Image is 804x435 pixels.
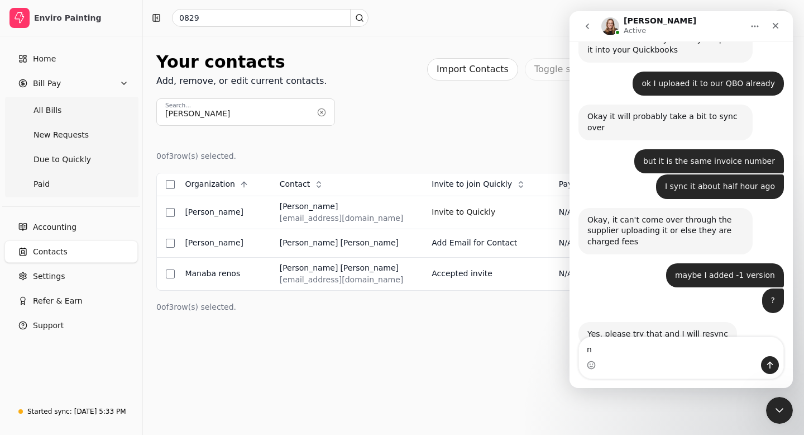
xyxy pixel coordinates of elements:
button: Organization [185,176,255,193]
a: Settings [4,265,138,287]
button: Bill Pay [4,72,138,94]
button: Refer & Earn [4,290,138,312]
a: Due to Quickly [7,148,136,171]
div: Your contacts [156,49,327,74]
a: Accounting [4,216,138,238]
span: All Bills [33,105,61,116]
button: Invite to Quickly [432,204,495,221]
div: N/A [559,268,624,280]
button: Contact [280,176,330,193]
div: 0 of 3 row(s) selected. [156,301,236,313]
span: Paid [33,178,50,190]
div: [EMAIL_ADDRESS][DOMAIN_NAME] [280,212,414,224]
button: Invite to join Quickly [432,176,532,193]
a: Started sync:[DATE] 5:33 PM [4,401,138,422]
input: Search [172,9,368,27]
a: New Requests [7,124,136,146]
div: Add Email for Contact [432,237,541,249]
span: Refer & Earn [33,295,83,307]
a: All Bills [7,99,136,121]
span: Due to Quickly [33,154,91,166]
span: Accounting [33,221,76,233]
div: [PERSON_NAME] [185,206,261,218]
button: Select row [166,208,175,217]
div: [PERSON_NAME] [280,237,338,249]
div: Manaba Renos [185,268,261,280]
div: Add, remove, or edit current contacts. [156,74,327,88]
div: Payment terms [559,178,624,190]
span: Contact [280,178,310,190]
span: Support [33,320,64,332]
span: Settings [33,271,65,282]
div: Enviro Painting [34,12,133,23]
div: 0 of 3 row(s) selected. [156,150,236,162]
a: Contacts [4,240,138,263]
button: N [773,9,791,27]
div: [DATE] 5:33 PM [74,406,126,417]
a: Paid [7,173,136,195]
div: [PERSON_NAME] [280,201,338,212]
span: Organization [185,178,235,190]
iframe: Intercom live chat [569,11,793,388]
button: Import Contacts [427,58,518,81]
span: Invite to join Quickly [432,178,512,190]
span: New Requests [33,129,89,141]
button: Select row [166,269,175,278]
div: Accepted invite [432,268,541,280]
div: [PERSON_NAME] [185,237,261,249]
button: Select all [166,180,175,189]
div: N/A [559,206,624,218]
button: Select row [166,239,175,248]
div: [PERSON_NAME] [340,237,399,249]
span: Contacts [33,246,68,258]
span: Home [33,53,56,65]
iframe: Intercom live chat [766,397,793,424]
button: Support [4,314,138,337]
span: Bill Pay [33,78,61,89]
label: Search... [165,101,191,110]
div: N/A [559,237,624,249]
div: Started sync: [27,406,72,417]
div: [PERSON_NAME] [280,262,338,274]
a: Home [4,48,138,70]
div: [EMAIL_ADDRESS][DOMAIN_NAME] [280,274,414,286]
div: [PERSON_NAME] [340,262,399,274]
